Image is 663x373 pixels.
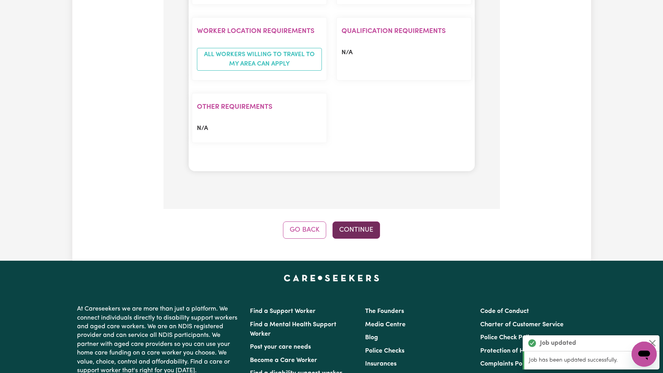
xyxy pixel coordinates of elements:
[250,308,316,314] a: Find a Support Worker
[480,322,564,328] a: Charter of Customer Service
[332,221,380,239] button: Continue
[250,322,336,337] a: Find a Mental Health Support Worker
[480,335,535,341] a: Police Check Policy
[197,125,208,132] span: N/A
[250,357,317,364] a: Become a Care Worker
[342,27,466,35] h2: Qualification requirements
[197,27,322,35] h2: Worker location requirements
[540,338,576,348] strong: Job updated
[197,48,322,71] span: All workers willing to travel to my area can apply
[365,308,404,314] a: The Founders
[365,335,378,341] a: Blog
[250,344,311,350] a: Post your care needs
[480,308,529,314] a: Code of Conduct
[284,275,379,281] a: Careseekers home page
[283,221,326,239] button: Go Back
[197,103,322,111] h2: Other requirements
[632,342,657,367] iframe: Button to launch messaging window
[342,49,353,56] span: N/A
[648,338,657,348] button: Close
[365,322,406,328] a: Media Centre
[480,361,532,367] a: Complaints Policy
[529,356,655,365] p: Job has been updated successfully.
[365,348,404,354] a: Police Checks
[480,348,560,354] a: Protection of Human Rights
[365,361,397,367] a: Insurances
